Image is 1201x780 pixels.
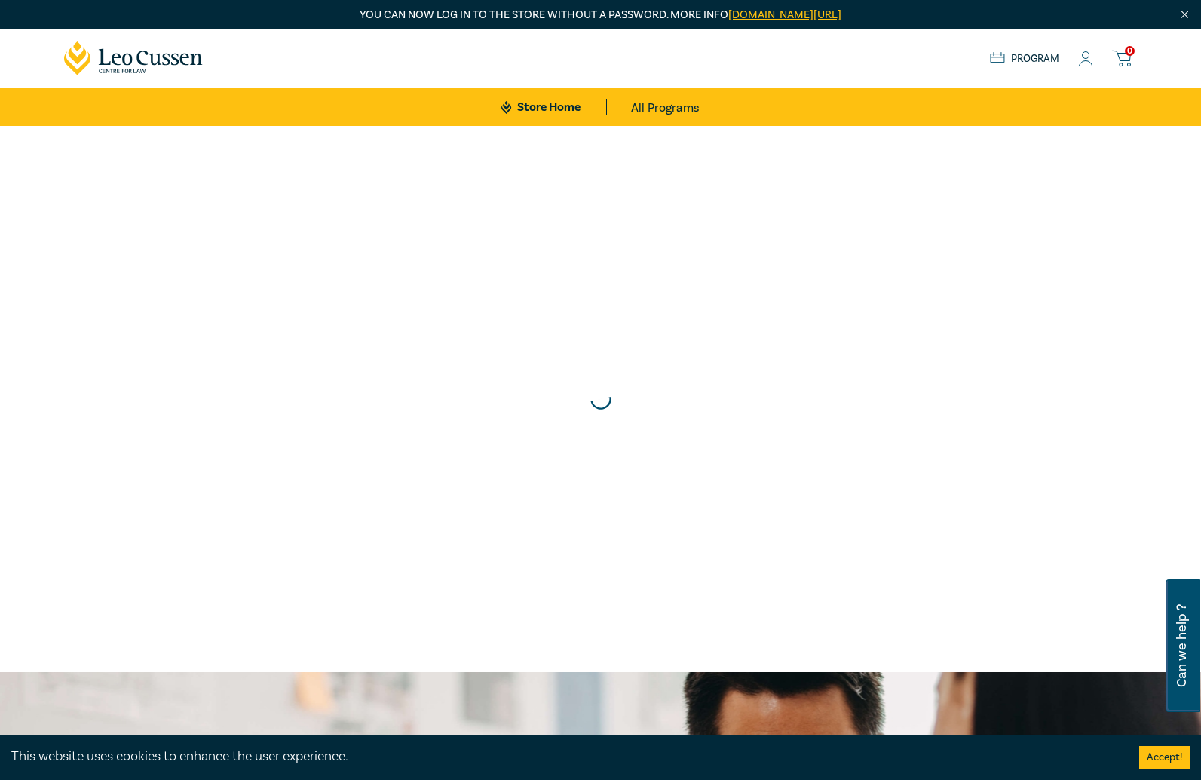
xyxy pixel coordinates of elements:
a: Store Home [501,99,606,115]
div: This website uses cookies to enhance the user experience. [11,747,1117,766]
img: Close [1178,8,1191,21]
span: 0 [1125,46,1135,56]
button: Accept cookies [1139,746,1190,769]
a: Program [990,51,1060,67]
p: You can now log in to the store without a password. More info [64,7,1138,23]
span: Can we help ? [1175,588,1189,703]
a: All Programs [631,88,700,126]
a: [DOMAIN_NAME][URL] [728,8,841,22]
